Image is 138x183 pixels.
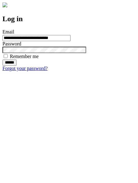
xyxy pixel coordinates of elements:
img: logo-4e3dc11c47720685a147b03b5a06dd966a58ff35d612b21f08c02c0306f2b779.png [2,2,7,7]
label: Remember me [10,54,39,59]
label: Email [2,29,14,34]
h2: Log in [2,15,136,23]
a: Forgot your password? [2,66,48,71]
label: Password [2,41,21,46]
